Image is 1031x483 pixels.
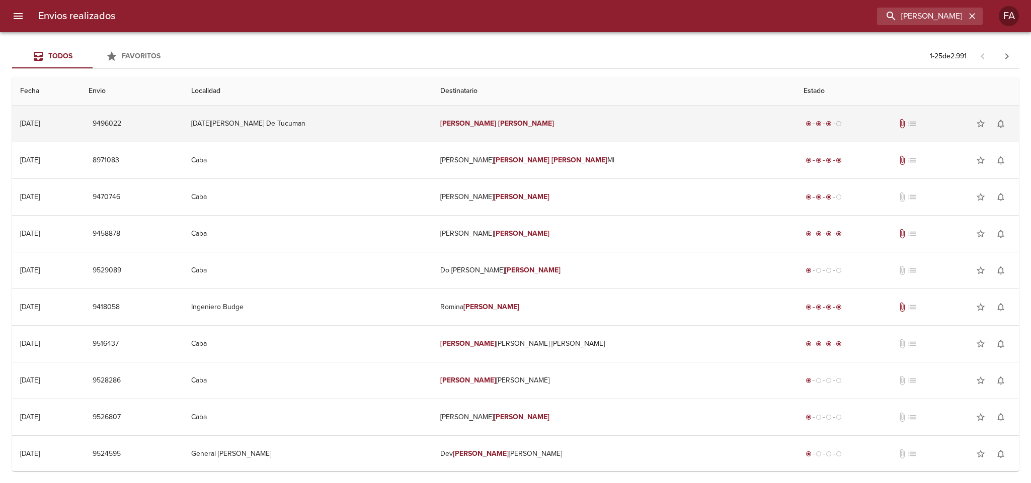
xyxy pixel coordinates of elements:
[991,260,1011,280] button: Activar notificaciones
[976,302,986,312] span: star_border
[816,194,822,200] span: radio_button_checked
[440,119,496,128] em: [PERSON_NAME]
[20,376,40,384] div: [DATE]
[836,157,842,163] span: radio_button_checked
[20,449,40,458] div: [DATE]
[432,326,796,362] td: [PERSON_NAME] [PERSON_NAME]
[93,411,121,424] span: 9526807
[816,267,822,273] span: radio_button_unchecked
[836,341,842,347] span: radio_button_checked
[816,121,822,127] span: radio_button_checked
[183,216,432,252] td: Caba
[20,119,40,128] div: [DATE]
[991,334,1011,354] button: Activar notificaciones
[796,77,1019,106] th: Estado
[432,142,796,178] td: [PERSON_NAME] Ml
[907,302,917,312] span: No tiene pedido asociado
[816,304,822,310] span: radio_button_checked
[440,339,496,348] em: [PERSON_NAME]
[976,155,986,165] span: star_border
[971,297,991,317] button: Agregar a favoritos
[836,377,842,383] span: radio_button_unchecked
[20,303,40,311] div: [DATE]
[463,303,519,311] em: [PERSON_NAME]
[804,119,844,129] div: En viaje
[996,229,1006,239] span: notifications_none
[897,155,907,165] span: Tiene documentos adjuntos
[991,187,1011,207] button: Activar notificaciones
[836,267,842,273] span: radio_button_unchecked
[89,371,125,390] button: 9528286
[971,150,991,170] button: Agregar a favoritos
[836,194,842,200] span: radio_button_unchecked
[971,260,991,280] button: Agregar a favoritos
[453,449,509,458] em: [PERSON_NAME]
[89,151,123,170] button: 8971083
[183,436,432,472] td: General [PERSON_NAME]
[897,229,907,239] span: Tiene documentos adjuntos
[897,375,907,385] span: No tiene documentos adjuntos
[806,451,812,457] span: radio_button_checked
[89,445,125,463] button: 9524595
[826,304,832,310] span: radio_button_checked
[183,142,432,178] td: Caba
[183,399,432,435] td: Caba
[907,119,917,129] span: No tiene pedido asociado
[826,121,832,127] span: radio_button_checked
[976,339,986,349] span: star_border
[89,408,125,427] button: 9526807
[806,377,812,383] span: radio_button_checked
[183,106,432,142] td: [DATE][PERSON_NAME] De Tucuman
[20,156,40,164] div: [DATE]
[836,414,842,420] span: radio_button_unchecked
[996,375,1006,385] span: notifications_none
[897,119,907,129] span: Tiene documentos adjuntos
[976,449,986,459] span: star_border
[20,229,40,238] div: [DATE]
[996,192,1006,202] span: notifications_none
[816,451,822,457] span: radio_button_unchecked
[971,334,991,354] button: Agregar a favoritos
[494,192,549,201] em: [PERSON_NAME]
[826,157,832,163] span: radio_button_checked
[89,335,123,353] button: 9516437
[89,298,124,317] button: 9418058
[806,157,812,163] span: radio_button_checked
[183,179,432,215] td: Caba
[976,375,986,385] span: star_border
[816,231,822,237] span: radio_button_checked
[996,302,1006,312] span: notifications_none
[999,6,1019,26] div: FA
[826,451,832,457] span: radio_button_unchecked
[991,407,1011,427] button: Activar notificaciones
[432,436,796,472] td: Dev [PERSON_NAME]
[804,449,844,459] div: Generado
[432,179,796,215] td: [PERSON_NAME]
[836,231,842,237] span: radio_button_checked
[806,267,812,273] span: radio_button_checked
[89,261,125,280] button: 9529089
[995,44,1019,68] span: Pagina siguiente
[976,229,986,239] span: star_border
[816,341,822,347] span: radio_button_checked
[12,77,81,106] th: Fecha
[897,302,907,312] span: Tiene documentos adjuntos
[38,8,115,24] h6: Envios realizados
[996,339,1006,349] span: notifications_none
[826,194,832,200] span: radio_button_checked
[183,362,432,399] td: Caba
[826,414,832,420] span: radio_button_unchecked
[971,407,991,427] button: Agregar a favoritos
[991,150,1011,170] button: Activar notificaciones
[93,228,120,240] span: 9458878
[505,266,561,274] em: [PERSON_NAME]
[907,155,917,165] span: No tiene pedido asociado
[93,118,121,130] span: 9496022
[804,375,844,385] div: Generado
[930,51,967,61] p: 1 - 25 de 2.991
[991,114,1011,134] button: Activar notificaciones
[93,448,121,460] span: 9524595
[907,265,917,275] span: No tiene pedido asociado
[48,52,72,60] span: Todos
[907,449,917,459] span: No tiene pedido asociado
